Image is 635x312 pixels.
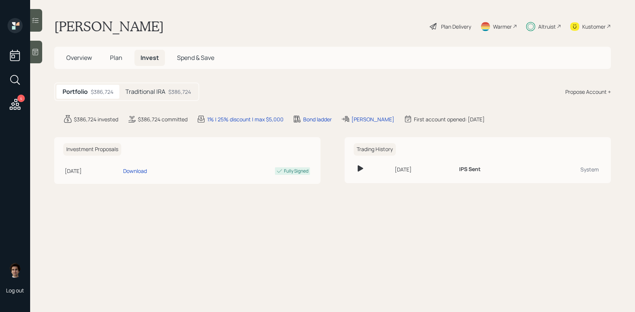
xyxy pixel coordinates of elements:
[91,88,113,96] div: $386,724
[65,167,120,175] div: [DATE]
[565,88,611,96] div: Propose Account +
[414,115,485,123] div: First account opened: [DATE]
[63,143,121,156] h6: Investment Proposals
[395,165,453,173] div: [DATE]
[177,54,214,62] span: Spend & Save
[207,115,284,123] div: 1% | 25% discount | max $5,000
[354,143,396,156] h6: Trading History
[168,88,191,96] div: $386,724
[63,88,88,95] h5: Portfolio
[441,23,471,31] div: Plan Delivery
[54,18,164,35] h1: [PERSON_NAME]
[493,23,512,31] div: Warmer
[66,54,92,62] span: Overview
[138,115,188,123] div: $386,724 committed
[303,115,332,123] div: Bond ladder
[284,168,308,174] div: Fully Signed
[8,263,23,278] img: harrison-schaefer-headshot-2.png
[110,54,122,62] span: Plan
[17,95,25,102] div: 4
[459,166,481,173] h6: IPS Sent
[582,23,606,31] div: Kustomer
[6,287,24,294] div: Log out
[125,88,165,95] h5: Traditional IRA
[351,115,394,123] div: [PERSON_NAME]
[74,115,118,123] div: $386,724 invested
[536,165,599,173] div: System
[123,167,147,175] div: Download
[538,23,556,31] div: Altruist
[140,54,159,62] span: Invest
